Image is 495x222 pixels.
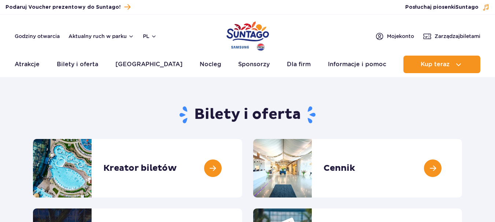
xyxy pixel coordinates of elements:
[387,33,414,40] span: Moje konto
[33,105,462,124] h1: Bilety i oferta
[15,56,40,73] a: Atrakcje
[238,56,270,73] a: Sponsorzy
[328,56,386,73] a: Informacje i pomoc
[226,18,269,52] a: Park of Poland
[69,33,134,39] button: Aktualny ruch w parku
[405,4,490,11] button: Posłuchaj piosenkiSuntago
[200,56,221,73] a: Nocleg
[403,56,480,73] button: Kup teraz
[143,33,157,40] button: pl
[5,2,130,12] a: Podaruj Voucher prezentowy do Suntago!
[57,56,98,73] a: Bilety i oferta
[375,32,414,41] a: Mojekonto
[287,56,311,73] a: Dla firm
[115,56,182,73] a: [GEOGRAPHIC_DATA]
[435,33,480,40] span: Zarządzaj biletami
[423,32,480,41] a: Zarządzajbiletami
[421,61,450,68] span: Kup teraz
[405,4,479,11] span: Posłuchaj piosenki
[15,33,60,40] a: Godziny otwarcia
[455,5,479,10] span: Suntago
[5,4,121,11] span: Podaruj Voucher prezentowy do Suntago!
